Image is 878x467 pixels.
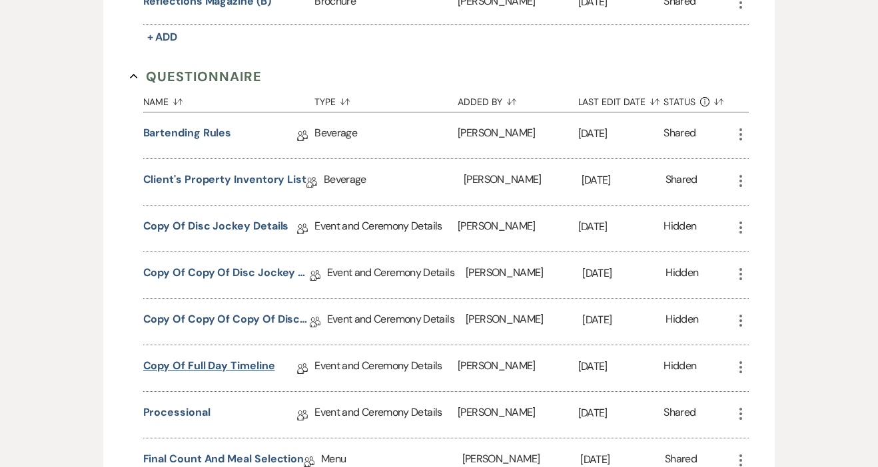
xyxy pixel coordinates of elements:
div: Shared [665,172,697,192]
div: Event and Ceremony Details [327,252,466,298]
button: Type [314,86,458,112]
div: Event and Ceremony Details [314,392,458,438]
div: [PERSON_NAME] [466,299,582,345]
div: [PERSON_NAME] [458,345,578,391]
p: [DATE] [582,265,665,282]
p: [DATE] [582,311,665,329]
div: Shared [663,125,695,146]
button: Name [143,86,315,112]
button: + Add [143,28,182,47]
a: Processional [143,404,211,425]
span: + Add [147,30,178,44]
span: Status [663,97,695,106]
button: Questionnaire [130,67,262,86]
p: [DATE] [578,218,664,235]
div: [PERSON_NAME] [458,206,578,251]
a: Copy of Copy of Copy of Disc Jockey Details [143,311,310,332]
a: Copy of Disc Jockey Details [143,218,289,239]
p: [DATE] [582,172,665,189]
div: Hidden [665,311,698,332]
a: Copy of Copy of Disc Jockey Details [143,265,310,285]
div: Hidden [665,265,698,285]
a: Bartending Rules [143,125,232,146]
a: Client's Property Inventory List [143,172,306,192]
button: Added By [458,86,578,112]
div: Beverage [324,159,464,205]
button: Status [663,86,732,112]
div: Event and Ceremony Details [314,206,458,251]
p: [DATE] [578,358,664,375]
div: [PERSON_NAME] [466,252,582,298]
button: Last Edit Date [578,86,664,112]
div: Event and Ceremony Details [327,299,466,345]
p: [DATE] [578,404,664,422]
div: Hidden [663,358,696,379]
div: Shared [663,404,695,425]
a: Copy of Full Day Timeline [143,358,275,379]
p: [DATE] [578,125,664,142]
div: Beverage [314,112,458,158]
div: [PERSON_NAME] [458,392,578,438]
div: Hidden [663,218,696,239]
div: Event and Ceremony Details [314,345,458,391]
div: [PERSON_NAME] [458,112,578,158]
div: [PERSON_NAME] [464,159,582,205]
